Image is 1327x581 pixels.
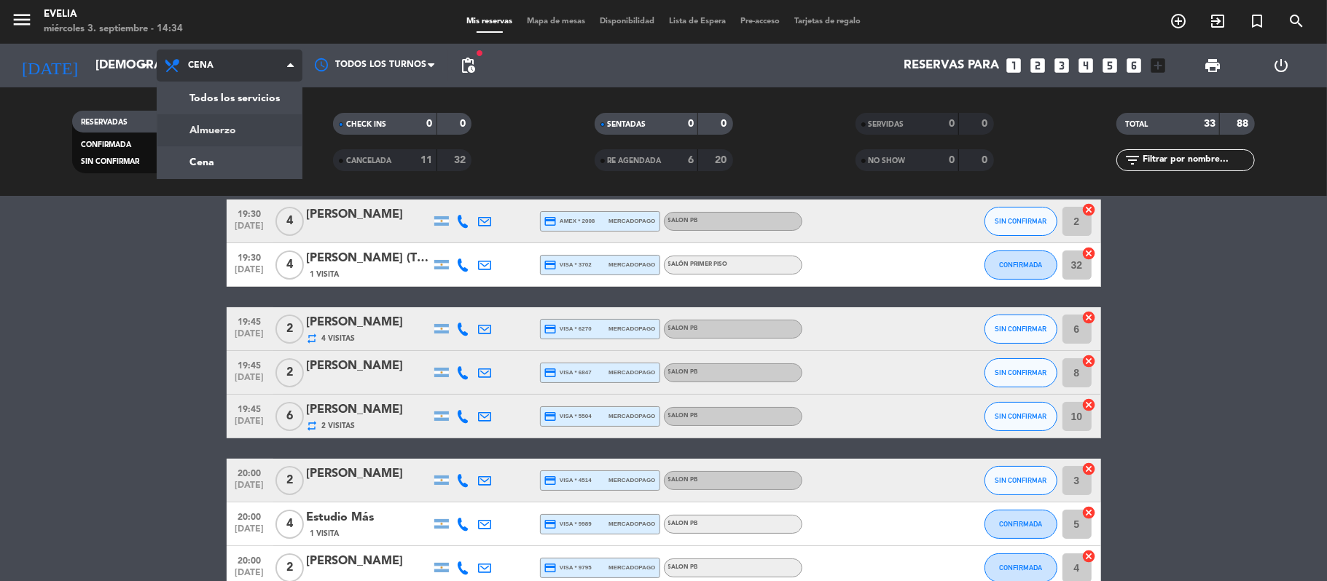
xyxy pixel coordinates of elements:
[81,141,131,149] span: CONFIRMADA
[307,313,431,332] div: [PERSON_NAME]
[544,323,592,336] span: visa * 6270
[999,520,1042,528] span: CONFIRMADA
[668,369,698,375] span: SALON PB
[157,146,302,178] a: Cena
[985,466,1057,495] button: SIN CONFIRMAR
[995,217,1046,225] span: SIN CONFIRMAR
[275,315,304,344] span: 2
[275,510,304,539] span: 4
[232,221,268,238] span: [DATE]
[1082,505,1097,520] i: cancel
[999,564,1042,572] span: CONFIRMADA
[232,205,268,221] span: 19:30
[1204,119,1216,129] strong: 33
[608,121,646,128] span: SENTADAS
[608,563,655,572] span: mercadopago
[136,57,153,74] i: arrow_drop_down
[995,325,1046,333] span: SIN CONFIRMAR
[544,474,592,487] span: visa * 4514
[421,155,433,165] strong: 11
[544,366,557,379] i: credit_card
[608,260,655,269] span: mercadopago
[1170,12,1187,30] i: add_circle_outline
[668,325,698,331] span: SALON PB
[1248,12,1266,30] i: turned_in_not
[721,119,729,129] strong: 0
[346,157,391,165] span: CANCELADA
[307,357,431,376] div: [PERSON_NAME]
[307,465,431,483] div: [PERSON_NAME]
[157,82,302,114] a: Todos los servicios
[1149,56,1168,75] i: add_box
[1273,57,1291,74] i: power_settings_new
[232,524,268,541] span: [DATE]
[460,119,469,129] strong: 0
[322,420,356,432] span: 2 Visitas
[427,119,433,129] strong: 0
[1082,462,1097,476] i: cancel
[544,518,592,531] span: visa * 9989
[1237,119,1251,129] strong: 88
[544,518,557,531] i: credit_card
[232,329,268,346] span: [DATE]
[475,49,484,58] span: fiber_manual_record
[1141,152,1254,168] input: Filtrar por nombre...
[544,366,592,379] span: visa * 6847
[310,528,340,539] span: 1 Visita
[985,250,1057,280] button: CONFIRMADA
[1053,56,1072,75] i: looks_3
[688,155,694,165] strong: 6
[275,466,304,495] span: 2
[715,155,729,165] strong: 20
[1247,44,1316,87] div: LOG OUT
[608,519,655,529] span: mercadopago
[232,400,268,416] span: 19:45
[544,474,557,487] i: credit_card
[1082,202,1097,217] i: cancel
[1082,310,1097,325] i: cancel
[346,121,386,128] span: CHECK INS
[985,207,1057,236] button: SIN CONFIRMAR
[1204,57,1221,74] span: print
[985,510,1057,539] button: CONFIRMADA
[1029,56,1048,75] i: looks_two
[733,17,787,25] span: Pre-acceso
[44,7,183,22] div: Evelia
[81,158,139,165] span: SIN CONFIRMAR
[1082,246,1097,261] i: cancel
[188,60,214,71] span: Cena
[454,155,469,165] strong: 32
[232,416,268,433] span: [DATE]
[668,564,698,570] span: SALON PB
[1209,12,1226,30] i: exit_to_app
[1077,56,1096,75] i: looks_4
[995,476,1046,484] span: SIN CONFIRMAR
[310,269,340,280] span: 1 Visita
[11,9,33,31] i: menu
[275,207,304,236] span: 4
[668,413,698,419] span: SALON PB
[592,17,662,25] span: Disponibilidad
[11,50,88,82] i: [DATE]
[608,475,655,485] span: mercadopago
[869,121,904,128] span: SERVIDAS
[232,248,268,265] span: 19:30
[544,561,557,574] i: credit_card
[459,17,520,25] span: Mis reservas
[232,551,268,568] span: 20:00
[232,507,268,524] span: 20:00
[1124,151,1141,169] i: filter_list
[307,333,318,344] i: repeat
[668,261,728,267] span: SALÓN PRIMER PISO
[544,410,592,423] span: visa * 5504
[322,333,356,344] span: 4 Visitas
[11,9,33,36] button: menu
[982,155,990,165] strong: 0
[1082,549,1097,564] i: cancel
[44,22,183,36] div: miércoles 3. septiembre - 14:34
[232,373,268,390] span: [DATE]
[982,119,990,129] strong: 0
[1082,398,1097,412] i: cancel
[307,249,431,268] div: [PERSON_NAME] (That Girl [PERSON_NAME])
[307,400,431,419] div: [PERSON_NAME]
